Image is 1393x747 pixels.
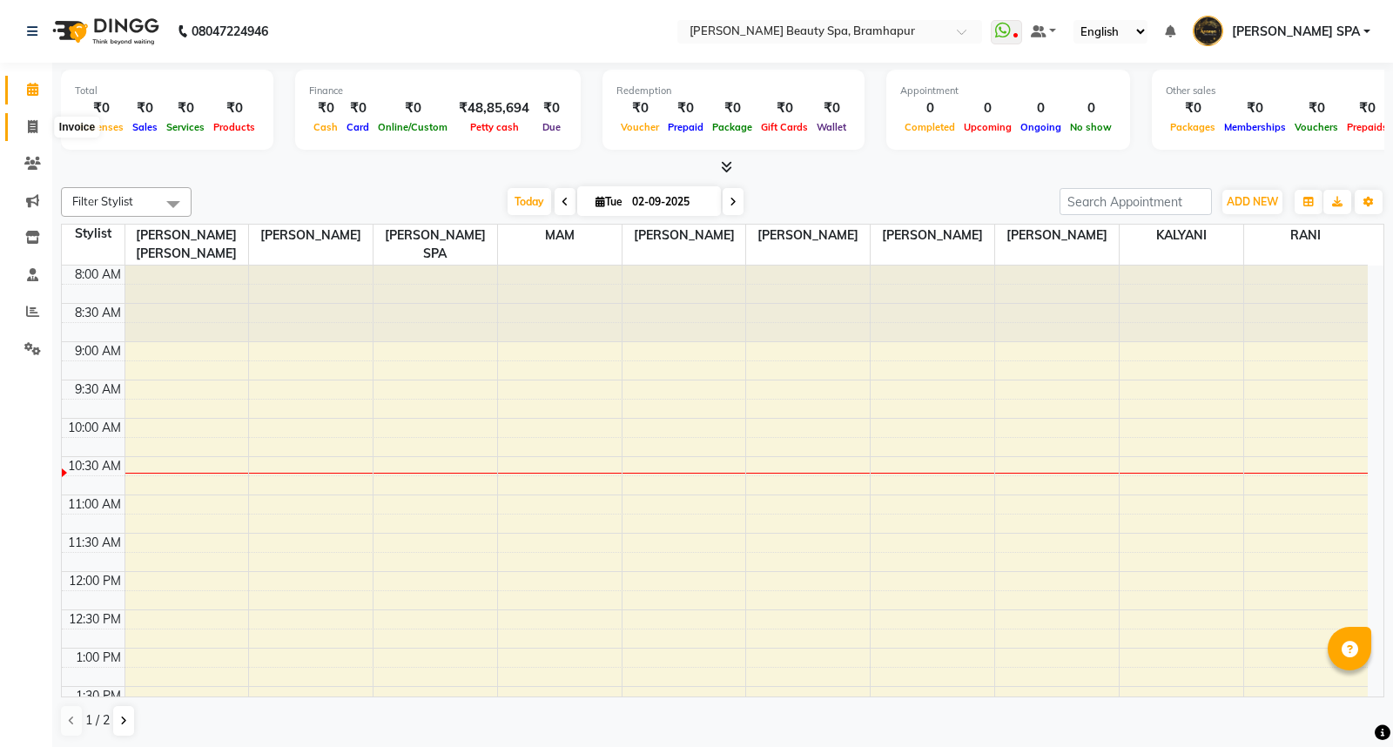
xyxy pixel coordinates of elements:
[616,84,851,98] div: Redemption
[1343,98,1392,118] div: ₹0
[663,121,708,133] span: Prepaid
[1120,225,1243,246] span: KALYANI
[871,225,994,246] span: [PERSON_NAME]
[62,225,124,243] div: Stylist
[128,98,162,118] div: ₹0
[498,225,622,246] span: MAM
[209,98,259,118] div: ₹0
[342,98,373,118] div: ₹0
[959,98,1016,118] div: 0
[72,649,124,667] div: 1:00 PM
[538,121,565,133] span: Due
[75,84,259,98] div: Total
[72,687,124,705] div: 1:30 PM
[536,98,567,118] div: ₹0
[44,7,164,56] img: logo
[616,98,663,118] div: ₹0
[1016,121,1066,133] span: Ongoing
[128,121,162,133] span: Sales
[1166,121,1220,133] span: Packages
[1220,121,1290,133] span: Memberships
[125,225,249,265] span: [PERSON_NAME] [PERSON_NAME]
[192,7,268,56] b: 08047224946
[209,121,259,133] span: Products
[708,121,757,133] span: Package
[65,572,124,590] div: 12:00 PM
[309,84,567,98] div: Finance
[900,121,959,133] span: Completed
[616,121,663,133] span: Voucher
[373,121,452,133] span: Online/Custom
[1066,121,1116,133] span: No show
[1220,98,1290,118] div: ₹0
[508,188,551,215] span: Today
[1232,23,1360,41] span: [PERSON_NAME] SPA
[55,117,99,138] div: Invoice
[591,195,627,208] span: Tue
[1244,225,1368,246] span: RANI
[1066,98,1116,118] div: 0
[249,225,373,246] span: [PERSON_NAME]
[71,380,124,399] div: 9:30 AM
[342,121,373,133] span: Card
[65,610,124,629] div: 12:30 PM
[162,121,209,133] span: Services
[309,121,342,133] span: Cash
[71,304,124,322] div: 8:30 AM
[1343,121,1392,133] span: Prepaids
[708,98,757,118] div: ₹0
[452,98,536,118] div: ₹48,85,694
[75,98,128,118] div: ₹0
[309,98,342,118] div: ₹0
[627,189,714,215] input: 2025-09-02
[1290,121,1343,133] span: Vouchers
[622,225,746,246] span: [PERSON_NAME]
[995,225,1119,246] span: [PERSON_NAME]
[1016,98,1066,118] div: 0
[900,84,1116,98] div: Appointment
[64,534,124,552] div: 11:30 AM
[1193,16,1223,46] img: ANANYA SPA
[663,98,708,118] div: ₹0
[85,711,110,730] span: 1 / 2
[1290,98,1343,118] div: ₹0
[959,121,1016,133] span: Upcoming
[812,98,851,118] div: ₹0
[71,342,124,360] div: 9:00 AM
[757,98,812,118] div: ₹0
[757,121,812,133] span: Gift Cards
[900,98,959,118] div: 0
[1227,195,1278,208] span: ADD NEW
[64,419,124,437] div: 10:00 AM
[373,98,452,118] div: ₹0
[1222,190,1282,214] button: ADD NEW
[71,266,124,284] div: 8:00 AM
[162,98,209,118] div: ₹0
[72,194,133,208] span: Filter Stylist
[1166,98,1220,118] div: ₹0
[1060,188,1212,215] input: Search Appointment
[812,121,851,133] span: Wallet
[64,495,124,514] div: 11:00 AM
[746,225,870,246] span: [PERSON_NAME]
[64,457,124,475] div: 10:30 AM
[373,225,497,265] span: [PERSON_NAME] SPA
[466,121,523,133] span: Petty cash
